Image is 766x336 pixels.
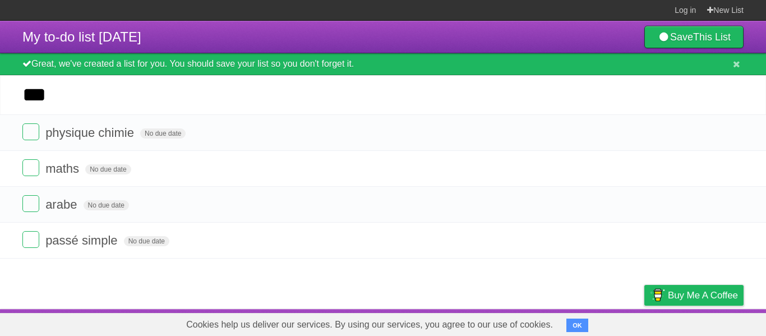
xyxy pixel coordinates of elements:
[22,159,39,176] label: Done
[644,26,744,48] a: SaveThis List
[650,286,665,305] img: Buy me a coffee
[592,312,616,333] a: Terms
[45,162,82,176] span: maths
[644,285,744,306] a: Buy me a coffee
[45,233,120,247] span: passé simple
[566,319,588,332] button: OK
[630,312,659,333] a: Privacy
[22,123,39,140] label: Done
[124,236,169,246] span: No due date
[140,128,186,139] span: No due date
[22,29,141,44] span: My to-do list [DATE]
[495,312,519,333] a: About
[22,195,39,212] label: Done
[45,126,137,140] span: physique chimie
[668,286,738,305] span: Buy me a coffee
[84,200,129,210] span: No due date
[693,31,731,43] b: This List
[532,312,578,333] a: Developers
[22,231,39,248] label: Done
[45,197,80,211] span: arabe
[85,164,131,174] span: No due date
[175,314,564,336] span: Cookies help us deliver our services. By using our services, you agree to our use of cookies.
[673,312,744,333] a: Suggest a feature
